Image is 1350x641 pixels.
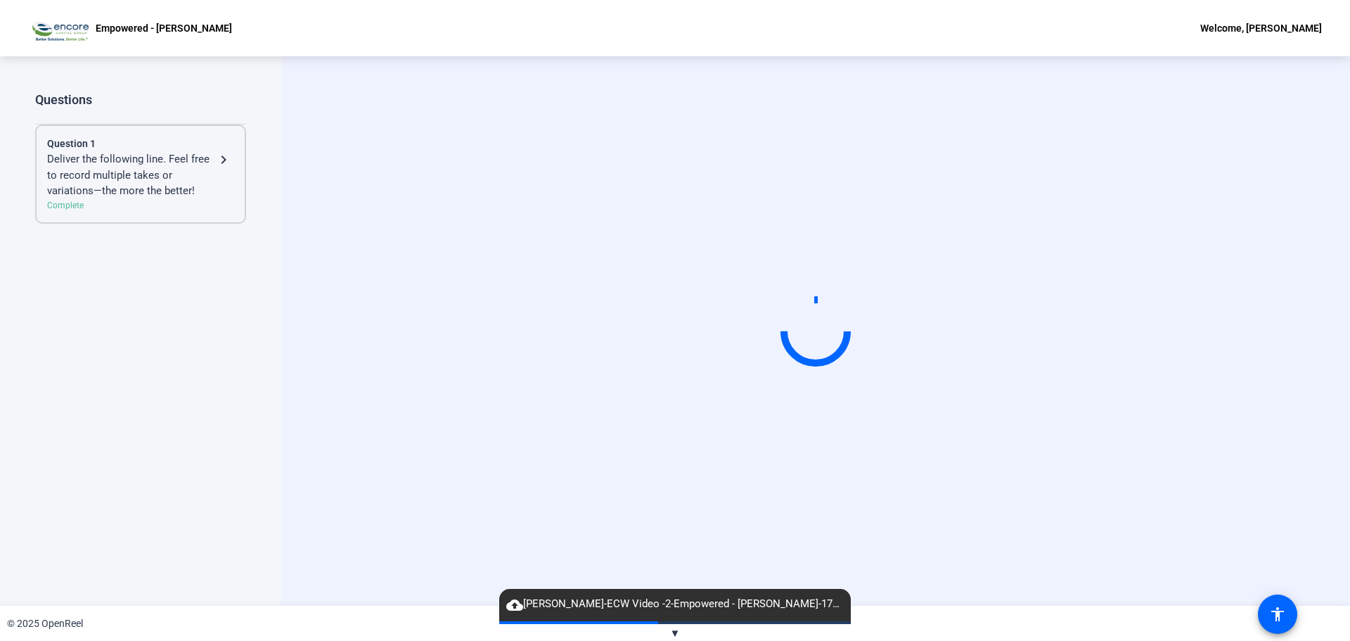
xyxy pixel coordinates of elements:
div: Complete [47,199,234,212]
mat-icon: accessibility [1269,606,1286,623]
mat-icon: navigate_next [215,151,232,168]
mat-icon: cloud_upload [506,597,523,614]
div: © 2025 OpenReel [7,616,83,631]
span: ▼ [670,627,681,640]
p: Empowered - [PERSON_NAME] [96,20,232,37]
div: Deliver the following line. Feel free to record multiple takes or variations—the more the better! [47,151,215,199]
div: Questions [35,91,246,108]
div: Question 1 [47,137,234,151]
span: [PERSON_NAME]-ECW Video -2-Empowered - [PERSON_NAME]-1756816514335-webcam [499,596,851,613]
div: Welcome, [PERSON_NAME] [1200,20,1322,37]
img: OpenReel logo [28,14,89,42]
